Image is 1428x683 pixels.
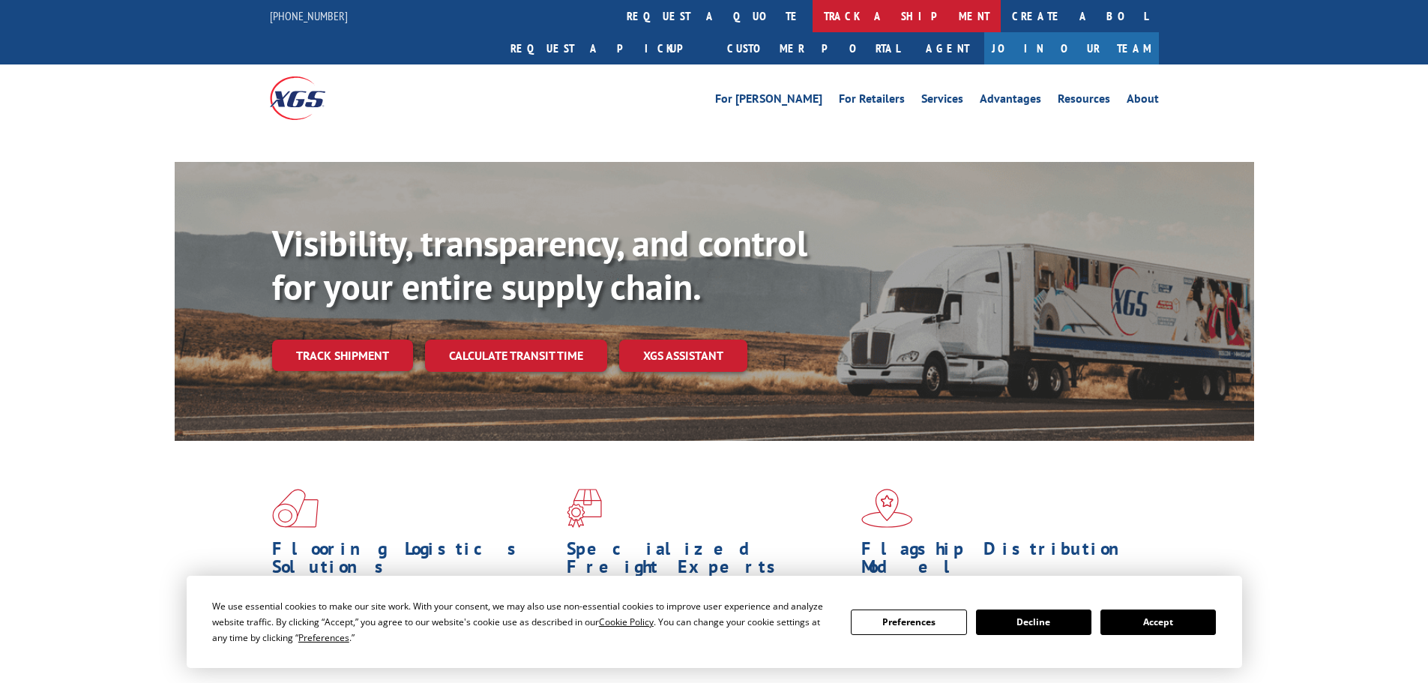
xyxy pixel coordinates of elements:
[272,220,807,310] b: Visibility, transparency, and control for your entire supply chain.
[567,540,850,583] h1: Specialized Freight Experts
[716,32,911,64] a: Customer Portal
[861,540,1145,583] h1: Flagship Distribution Model
[839,93,905,109] a: For Retailers
[715,93,822,109] a: For [PERSON_NAME]
[861,489,913,528] img: xgs-icon-flagship-distribution-model-red
[1100,610,1216,635] button: Accept
[1127,93,1159,109] a: About
[619,340,747,372] a: XGS ASSISTANT
[272,489,319,528] img: xgs-icon-total-supply-chain-intelligence-red
[980,93,1041,109] a: Advantages
[272,540,555,583] h1: Flooring Logistics Solutions
[187,576,1242,668] div: Cookie Consent Prompt
[599,616,654,628] span: Cookie Policy
[1058,93,1110,109] a: Resources
[298,631,349,644] span: Preferences
[984,32,1159,64] a: Join Our Team
[851,610,966,635] button: Preferences
[976,610,1091,635] button: Decline
[921,93,963,109] a: Services
[425,340,607,372] a: Calculate transit time
[567,489,602,528] img: xgs-icon-focused-on-flooring-red
[911,32,984,64] a: Agent
[272,340,413,371] a: Track shipment
[499,32,716,64] a: Request a pickup
[270,8,348,23] a: [PHONE_NUMBER]
[212,598,833,646] div: We use essential cookies to make our site work. With your consent, we may also use non-essential ...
